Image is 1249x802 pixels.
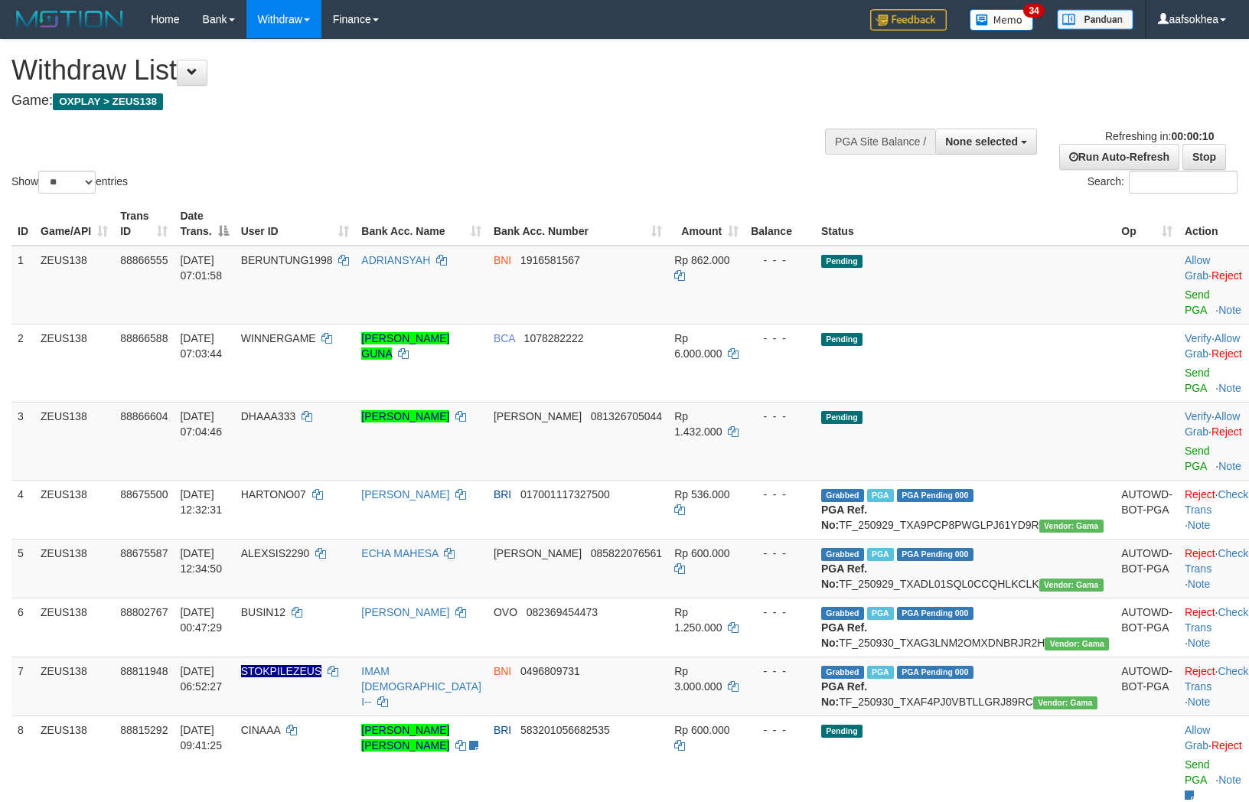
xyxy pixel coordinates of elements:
span: [DATE] 06:52:27 [180,665,222,693]
a: Send PGA [1185,289,1210,316]
span: 34 [1023,4,1044,18]
a: Note [1188,578,1211,590]
th: Balance [745,202,815,246]
a: Check Trans [1185,547,1248,575]
span: · [1185,332,1240,360]
span: Vendor URL: https://trx31.1velocity.biz [1033,696,1097,709]
div: - - - [751,605,809,620]
span: PGA Pending [897,607,973,620]
span: 88866555 [120,254,168,266]
span: 88802767 [120,606,168,618]
img: Button%20Memo.svg [970,9,1034,31]
a: IMAM [DEMOGRAPHIC_DATA] I-- [361,665,481,708]
a: Reject [1185,606,1215,618]
span: Copy 081326705044 to clipboard [591,410,662,422]
a: Send PGA [1185,445,1210,472]
td: ZEUS138 [34,657,114,716]
a: Note [1188,696,1211,708]
span: Pending [821,255,863,268]
span: BUSIN12 [241,606,285,618]
td: ZEUS138 [34,402,114,480]
a: Send PGA [1185,367,1210,394]
a: Note [1218,382,1241,394]
span: [PERSON_NAME] [494,410,582,422]
th: ID [11,202,34,246]
span: OXPLAY > ZEUS138 [53,93,163,110]
span: Nama rekening ada tanda titik/strip, harap diedit [241,665,322,677]
th: User ID: activate to sort column ascending [235,202,356,246]
span: WINNERGAME [241,332,316,344]
td: 3 [11,402,34,480]
div: - - - [751,331,809,346]
div: - - - [751,253,809,268]
th: Op: activate to sort column ascending [1115,202,1179,246]
span: DHAAA333 [241,410,296,422]
td: AUTOWD-BOT-PGA [1115,598,1179,657]
span: Copy 583201056682535 to clipboard [520,724,610,736]
a: Reject [1211,347,1242,360]
td: TF_250929_TXADL01SQL0CCQHLKCLK [815,539,1115,598]
th: Bank Acc. Number: activate to sort column ascending [488,202,668,246]
th: Trans ID: activate to sort column ascending [114,202,174,246]
span: [DATE] 09:41:25 [180,724,222,751]
span: Copy 017001117327500 to clipboard [520,488,610,500]
span: BNI [494,665,511,677]
span: [DATE] 07:03:44 [180,332,222,360]
td: TF_250930_TXAF4PJ0VBTLLGRJ89RC [815,657,1115,716]
span: [DATE] 07:04:46 [180,410,222,438]
span: PGA Pending [897,666,973,679]
a: Reject [1211,739,1242,751]
b: PGA Ref. No: [821,680,867,708]
div: - - - [751,663,809,679]
td: 6 [11,598,34,657]
span: 88811948 [120,665,168,677]
span: Copy 1078282222 to clipboard [524,332,584,344]
span: · [1185,724,1211,751]
a: Verify [1185,332,1211,344]
a: Note [1218,460,1241,472]
input: Search: [1129,171,1238,194]
span: [PERSON_NAME] [494,547,582,559]
span: ALEXSIS2290 [241,547,310,559]
a: Note [1218,304,1241,316]
a: Note [1188,637,1211,649]
a: [PERSON_NAME] [361,606,449,618]
th: Bank Acc. Name: activate to sort column ascending [355,202,488,246]
a: [PERSON_NAME] GUNA [361,332,449,360]
span: Rp 1.432.000 [674,410,722,438]
a: Allow Grab [1185,254,1210,282]
a: Check Trans [1185,488,1248,516]
span: 88866604 [120,410,168,422]
span: Rp 1.250.000 [674,606,722,634]
span: HARTONO07 [241,488,306,500]
span: [DATE] 07:01:58 [180,254,222,282]
img: Feedback.jpg [870,9,947,31]
label: Search: [1088,171,1238,194]
b: PGA Ref. No: [821,621,867,649]
span: None selected [945,135,1018,148]
select: Showentries [38,171,96,194]
span: BERUNTUNG1998 [241,254,333,266]
a: Verify [1185,410,1211,422]
span: [DATE] 12:32:31 [180,488,222,516]
h4: Game: [11,93,817,109]
a: Allow Grab [1185,332,1240,360]
span: Rp 536.000 [674,488,729,500]
span: Rp 6.000.000 [674,332,722,360]
span: CINAAA [241,724,280,736]
a: Run Auto-Refresh [1059,144,1179,170]
label: Show entries [11,171,128,194]
span: Marked by aaftrukkakada [867,489,894,502]
span: Grabbed [821,489,864,502]
td: ZEUS138 [34,480,114,539]
td: AUTOWD-BOT-PGA [1115,657,1179,716]
span: 88815292 [120,724,168,736]
span: Grabbed [821,607,864,620]
span: BRI [494,488,511,500]
th: Status [815,202,1115,246]
td: AUTOWD-BOT-PGA [1115,539,1179,598]
span: BCA [494,332,515,344]
div: - - - [751,409,809,424]
div: - - - [751,722,809,738]
a: Reject [1211,269,1242,282]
